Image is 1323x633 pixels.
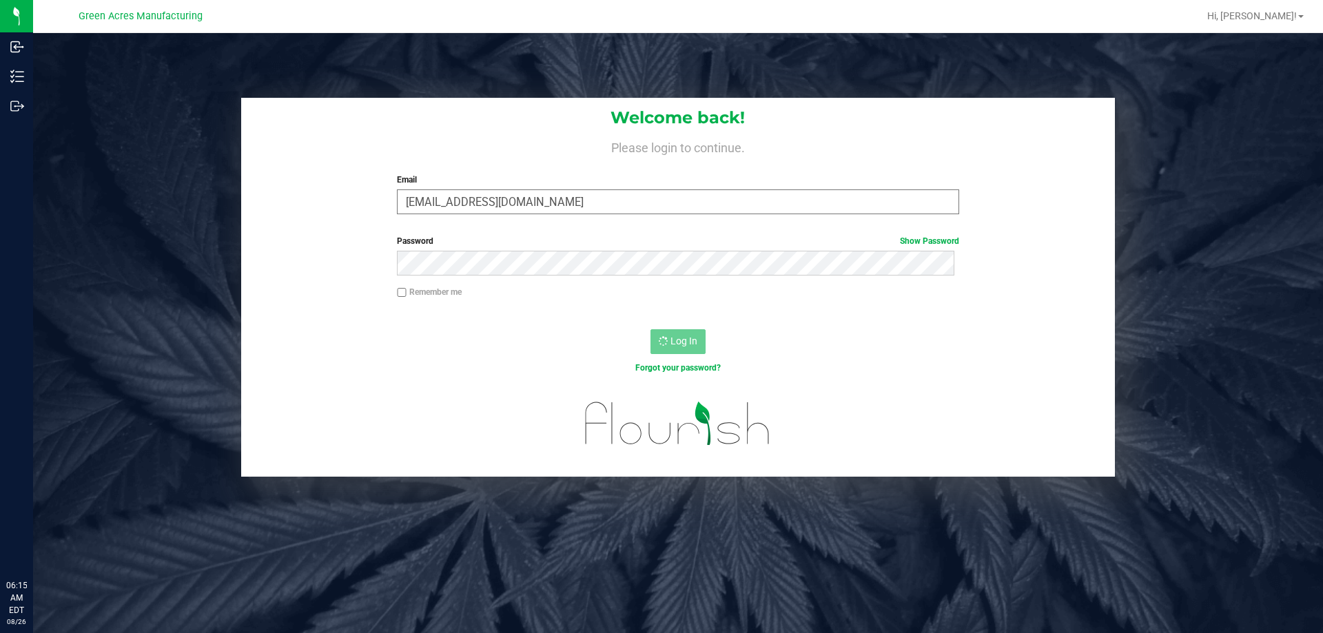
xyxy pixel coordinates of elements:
[397,174,958,186] label: Email
[397,286,462,298] label: Remember me
[397,288,407,298] input: Remember me
[10,70,24,83] inline-svg: Inventory
[10,40,24,54] inline-svg: Inbound
[6,616,27,627] p: 08/26
[10,99,24,113] inline-svg: Outbound
[670,335,697,346] span: Log In
[241,109,1115,127] h1: Welcome back!
[635,363,721,373] a: Forgot your password?
[397,236,433,246] span: Password
[900,236,959,246] a: Show Password
[241,138,1115,154] h4: Please login to continue.
[1207,10,1297,21] span: Hi, [PERSON_NAME]!
[568,388,787,459] img: flourish_logo.svg
[79,10,203,22] span: Green Acres Manufacturing
[6,579,27,616] p: 06:15 AM EDT
[650,329,706,354] button: Log In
